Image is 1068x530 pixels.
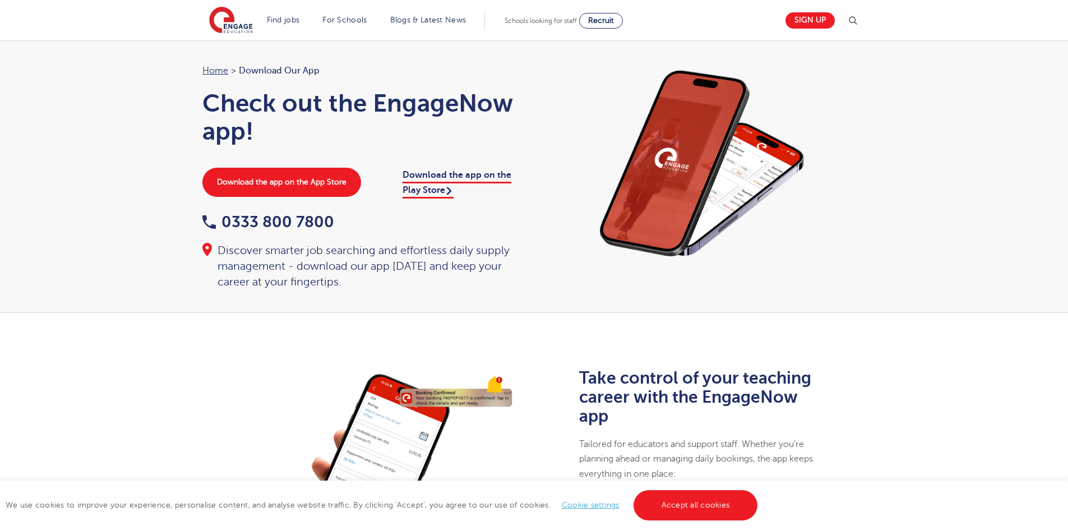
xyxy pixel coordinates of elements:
img: Engage Education [209,7,253,35]
span: Recruit [588,16,614,25]
a: Sign up [785,12,835,29]
a: Cookie settings [562,501,619,509]
a: For Schools [322,16,367,24]
b: Take control of your teaching career with the EngageNow app [579,368,811,426]
span: We use cookies to improve your experience, personalise content, and analyse website traffic. By c... [6,501,760,509]
span: Download our app [239,63,320,78]
a: Download the app on the App Store [202,168,361,197]
span: Schools looking for staff [505,17,577,25]
a: Accept all cookies [634,490,758,520]
h1: Check out the EngageNow app! [202,89,523,145]
span: Tailored for educators and support staff. Whether you’re planning ahead or managing daily booking... [579,439,813,479]
a: Download the app on the Play Store [403,170,511,198]
a: Home [202,66,228,76]
nav: breadcrumb [202,63,523,78]
a: 0333 800 7800 [202,213,334,231]
div: Discover smarter job searching and effortless daily supply management - download our app [DATE] a... [202,243,523,290]
a: Blogs & Latest News [390,16,466,24]
a: Find jobs [267,16,300,24]
span: > [231,66,236,76]
a: Recruit [579,13,623,29]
